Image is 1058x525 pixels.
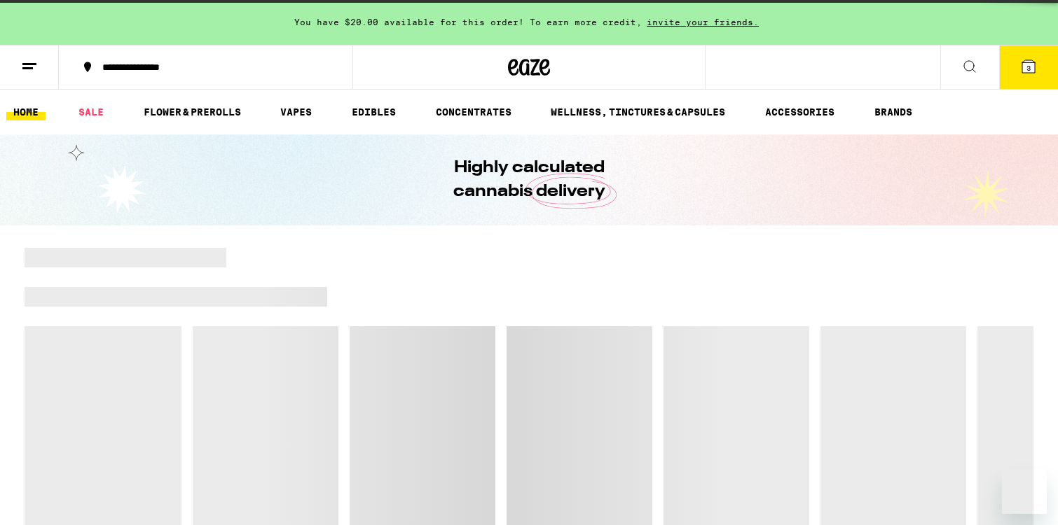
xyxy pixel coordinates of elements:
span: invite your friends. [642,17,764,27]
a: WELLNESS, TINCTURES & CAPSULES [544,104,732,120]
a: CONCENTRATES [429,104,518,120]
a: ACCESSORIES [758,104,841,120]
a: EDIBLES [345,104,403,120]
a: FLOWER & PREROLLS [137,104,248,120]
iframe: Button to launch messaging window [1002,469,1047,514]
a: BRANDS [867,104,919,120]
a: SALE [71,104,111,120]
h1: Highly calculated cannabis delivery [413,156,645,204]
a: VAPES [273,104,319,120]
a: HOME [6,104,46,120]
span: You have $20.00 available for this order! To earn more credit, [294,17,642,27]
button: 3 [999,45,1058,89]
span: 3 [1026,64,1031,72]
